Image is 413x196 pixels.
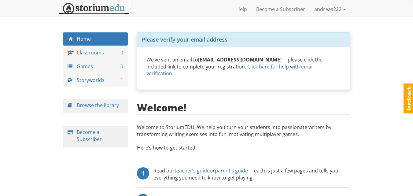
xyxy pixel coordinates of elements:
a: Become a Subscriber [252,2,310,17]
a: Click here for help with email verification. [146,63,314,77]
a: Classrooms 0 [63,46,128,59]
a: teacher’s guide [175,167,210,174]
strong: [EMAIL_ADDRESS][DOMAIN_NAME] [198,56,282,63]
div: Read our or — each is just a few pages and tells you everything you need to know to get playing. [153,167,350,181]
a: Storyworlds 1 [63,74,128,87]
p: We’ve sent an email to — please click the included link to complete your registration. [146,56,341,77]
h2: Welcome! [137,102,186,113]
a: parent’s guide [215,167,248,174]
a: Become a Subscriber [77,129,102,142]
a: Home [63,32,128,46]
img: StoriumEDU [63,3,125,14]
p: Welcome to StoriumEDU! We help you turn your students into passionate writers by transforming wri... [137,124,350,141]
a: Games 0 [63,60,128,73]
span: 0 [120,49,123,56]
a: Browse the library [77,102,119,109]
span: Please verify your email address [142,36,227,43]
a: Help [232,2,252,17]
div: 1 [137,167,149,179]
p: Here’s how to get started: [137,144,350,157]
span: 1 [120,77,123,84]
a: andreas222 [310,2,350,17]
span: 0 [120,63,123,70]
